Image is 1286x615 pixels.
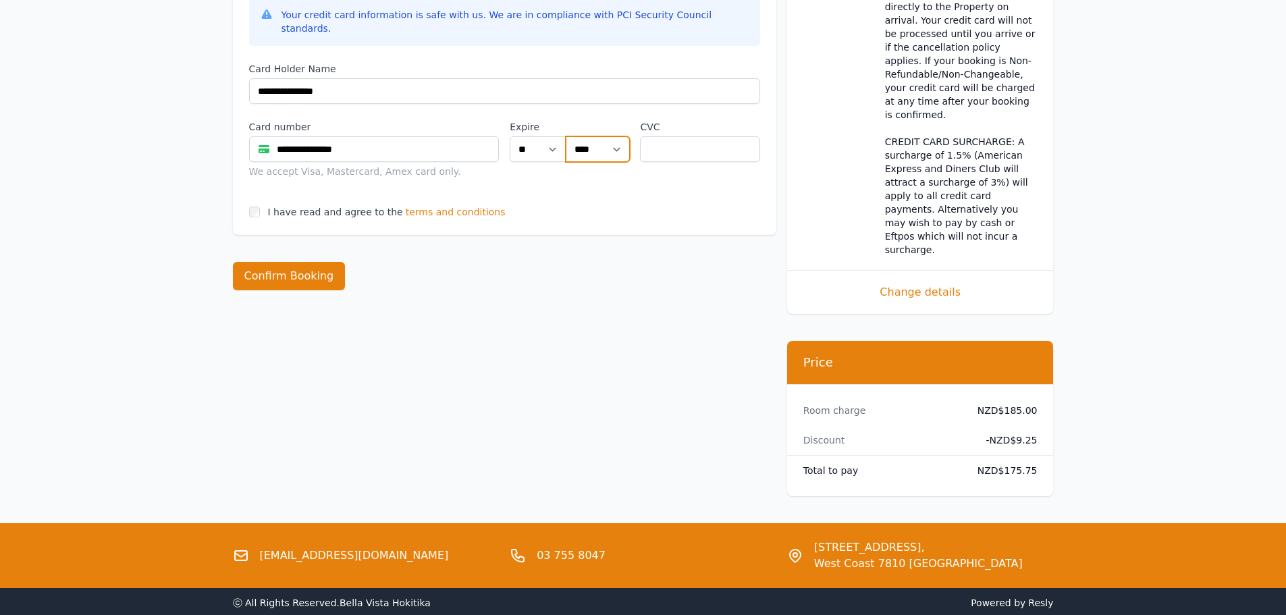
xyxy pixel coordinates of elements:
span: Change details [803,284,1038,300]
span: Powered by [649,596,1054,610]
span: [STREET_ADDRESS], [814,539,1023,556]
dd: - NZD$9.25 [967,433,1038,447]
dt: Total to pay [803,464,956,477]
span: West Coast 7810 [GEOGRAPHIC_DATA] [814,556,1023,572]
dd: NZD$175.75 [967,464,1038,477]
dd: NZD$185.00 [967,404,1038,417]
button: Confirm Booking [233,262,346,290]
label: Card number [249,120,500,134]
label: Card Holder Name [249,62,760,76]
span: ⓒ All Rights Reserved. Bella Vista Hokitika [233,597,431,608]
label: I have read and agree to the [268,207,403,217]
dt: Discount [803,433,956,447]
span: terms and conditions [406,205,506,219]
h3: Price [803,354,1038,371]
dt: Room charge [803,404,956,417]
a: [EMAIL_ADDRESS][DOMAIN_NAME] [260,547,449,564]
a: 03 755 8047 [537,547,606,564]
div: Your credit card information is safe with us. We are in compliance with PCI Security Council stan... [282,8,749,35]
label: Expire [510,120,566,134]
label: CVC [640,120,759,134]
label: . [566,120,629,134]
div: We accept Visa, Mastercard, Amex card only. [249,165,500,178]
a: Resly [1028,597,1053,608]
